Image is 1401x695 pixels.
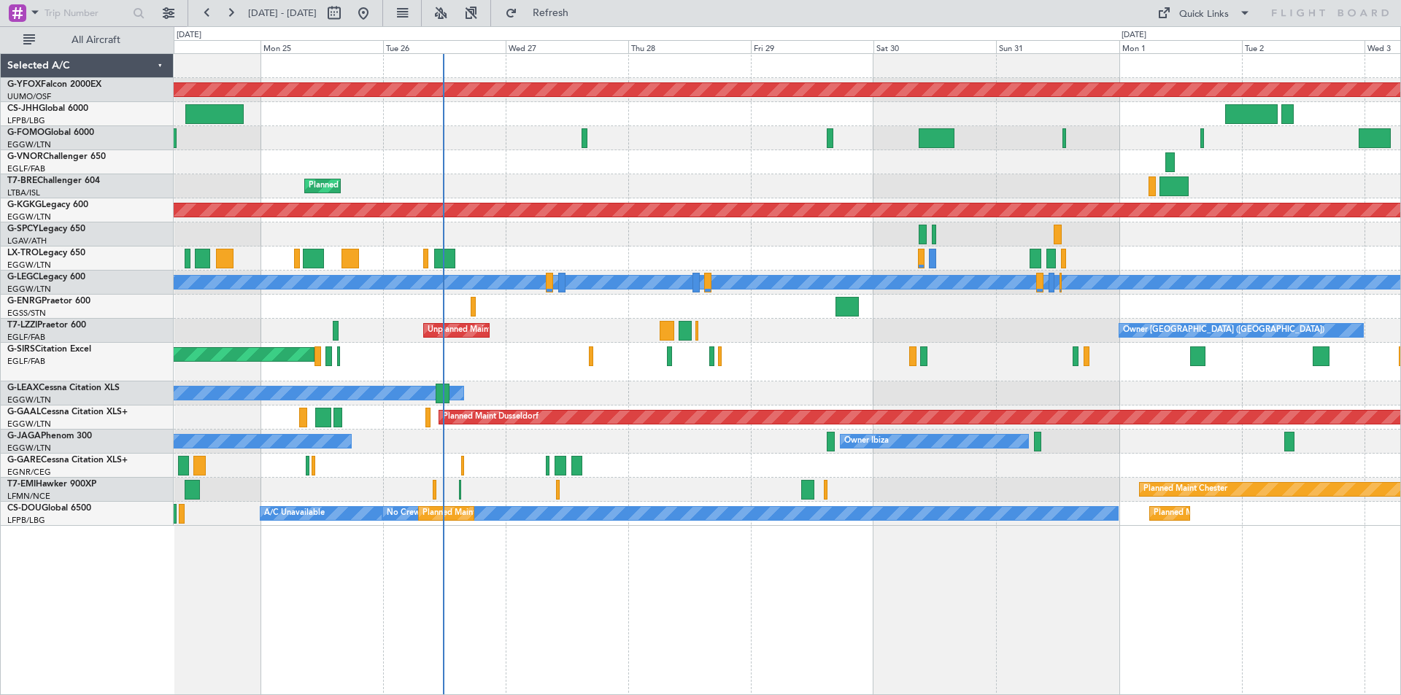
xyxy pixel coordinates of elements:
div: Sat 30 [873,40,996,53]
a: T7-BREChallenger 604 [7,176,100,185]
span: G-LEAX [7,384,39,392]
a: EGGW/LTN [7,139,51,150]
a: EGLF/FAB [7,332,45,343]
button: Refresh [498,1,586,25]
a: EGGW/LTN [7,395,51,405]
a: LFPB/LBG [7,115,45,126]
span: G-SIRS [7,345,35,354]
a: T7-LZZIPraetor 600 [7,321,86,330]
div: Owner [GEOGRAPHIC_DATA] ([GEOGRAPHIC_DATA]) [1123,319,1324,341]
div: Planned Maint [GEOGRAPHIC_DATA] ([GEOGRAPHIC_DATA]) [1154,502,1383,524]
span: G-FOMO [7,128,45,137]
a: UUMO/OSF [7,91,51,102]
div: Tue 26 [383,40,506,53]
a: G-GAALCessna Citation XLS+ [7,408,128,416]
a: EGSS/STN [7,308,46,319]
div: Unplanned Maint [GEOGRAPHIC_DATA] ([GEOGRAPHIC_DATA]) [428,319,668,341]
span: G-KGKG [7,201,42,209]
a: T7-EMIHawker 900XP [7,480,96,489]
div: Owner Ibiza [844,430,889,452]
a: LTBA/ISL [7,187,40,198]
a: EGLF/FAB [7,163,45,174]
span: Refresh [520,8,582,18]
div: Fri 29 [751,40,873,53]
div: Planned Maint [GEOGRAPHIC_DATA] ([GEOGRAPHIC_DATA]) [422,502,652,524]
span: [DATE] - [DATE] [248,7,317,20]
div: Thu 28 [628,40,751,53]
span: LX-TRO [7,249,39,257]
a: G-SPCYLegacy 650 [7,225,85,233]
a: EGGW/LTN [7,284,51,295]
a: LFPB/LBG [7,515,45,526]
div: [DATE] [1122,29,1146,42]
div: Tue 2 [1242,40,1365,53]
button: Quick Links [1150,1,1258,25]
span: T7-BRE [7,176,37,185]
div: Planned Maint Chester [1143,478,1227,500]
div: Mon 1 [1119,40,1242,53]
div: No Crew [387,502,420,524]
span: CS-DOU [7,504,42,513]
a: LGAV/ATH [7,236,47,246]
a: EGGW/LTN [7,443,51,454]
div: Planned Maint Warsaw ([GEOGRAPHIC_DATA]) [309,175,485,197]
a: G-YFOXFalcon 2000EX [7,80,101,89]
a: CS-JHHGlobal 6000 [7,104,88,113]
span: T7-LZZI [7,321,37,330]
a: LFMN/NCE [7,491,50,502]
span: G-VNOR [7,152,43,161]
span: G-YFOX [7,80,41,89]
span: G-JAGA [7,432,41,440]
div: Mon 25 [260,40,383,53]
span: G-LEGC [7,273,39,282]
a: LX-TROLegacy 650 [7,249,85,257]
a: CS-DOUGlobal 6500 [7,504,91,513]
div: Wed 27 [506,40,628,53]
a: G-SIRSCitation Excel [7,345,91,354]
button: All Aircraft [16,28,158,52]
a: G-GARECessna Citation XLS+ [7,456,128,465]
span: G-GAAL [7,408,41,416]
a: G-LEAXCessna Citation XLS [7,384,120,392]
input: Trip Number [45,2,128,24]
div: [DATE] [177,29,201,42]
span: G-GARE [7,456,41,465]
a: G-FOMOGlobal 6000 [7,128,94,137]
a: G-LEGCLegacy 600 [7,273,85,282]
a: G-KGKGLegacy 600 [7,201,88,209]
a: EGGW/LTN [7,211,51,222]
a: G-VNORChallenger 650 [7,152,106,161]
a: G-ENRGPraetor 600 [7,297,90,306]
span: T7-EMI [7,480,36,489]
div: A/C Unavailable [264,502,325,524]
a: EGNR/CEG [7,467,51,478]
a: EGGW/LTN [7,419,51,430]
span: CS-JHH [7,104,39,113]
div: Quick Links [1179,7,1229,22]
div: Sun 31 [996,40,1119,53]
a: EGLF/FAB [7,356,45,367]
div: Planned Maint Dusseldorf [443,406,539,428]
span: G-SPCY [7,225,39,233]
a: G-JAGAPhenom 300 [7,432,92,440]
span: All Aircraft [38,35,154,45]
a: EGGW/LTN [7,260,51,271]
div: Sun 24 [137,40,260,53]
span: G-ENRG [7,297,42,306]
